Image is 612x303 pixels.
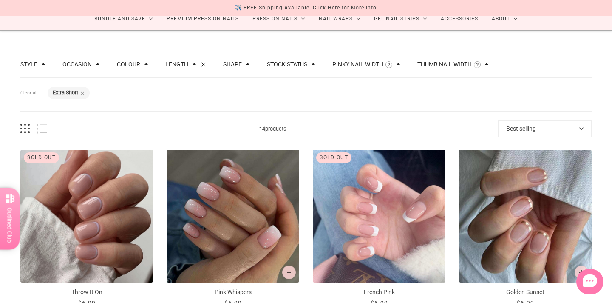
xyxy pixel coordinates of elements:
span: products [47,124,498,133]
a: Gel Nail Strips [367,8,434,30]
b: Extra Short [53,89,78,96]
p: French Pink [313,288,445,297]
button: Filter by Pinky Nail Width [332,61,383,67]
b: 14 [259,126,265,132]
button: Filter by Thumb Nail Width [417,61,472,67]
a: Press On Nails [246,8,312,30]
button: Filter by Style [20,61,37,67]
div: ✈️ FREE Shipping Available. Click Here for More Info [235,3,377,12]
button: Add to cart [575,266,588,279]
a: About [485,8,524,30]
button: Filter by Shape [223,61,242,67]
button: Add to cart [282,266,296,279]
p: Pink Whispers [167,288,299,297]
a: Premium Press On Nails [160,8,246,30]
button: Filter by Colour [117,61,140,67]
a: Bundle and Save [88,8,160,30]
div: Sold out [24,152,59,163]
a: Accessories [434,8,485,30]
button: List view [37,124,47,134]
p: Golden Sunset [459,288,592,297]
p: Throw It On [20,288,153,297]
a: Nail Wraps [312,8,367,30]
button: Filter by Length [165,61,188,67]
button: Clear all filters [20,87,38,100]
button: Filter by Stock status [267,61,307,67]
button: Best selling [498,120,592,137]
img: Throw It On-Press on Manicure-Outlined [20,150,153,283]
button: Filter by Occasion [62,61,92,67]
button: Extra Short [53,90,78,96]
button: Grid view [20,124,30,134]
button: Clear filters by Length [201,62,206,67]
div: Sold out [316,152,351,163]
